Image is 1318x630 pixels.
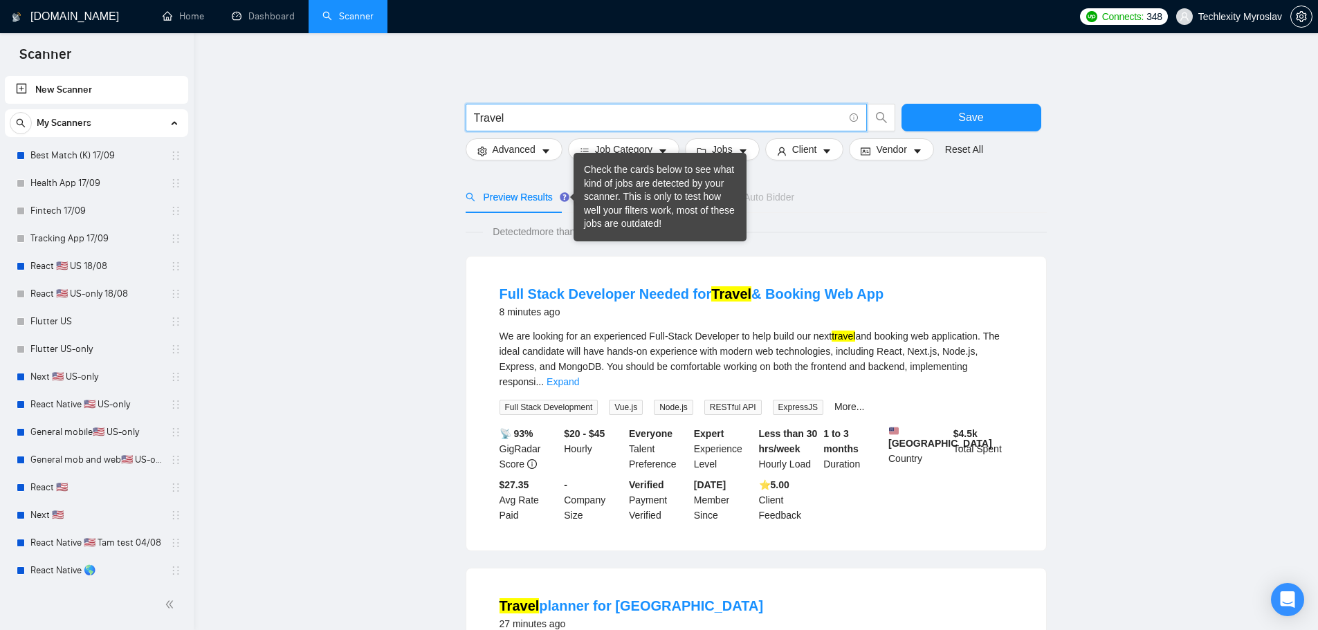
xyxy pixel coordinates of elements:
button: folderJobscaret-down [685,138,760,160]
mark: Travel [711,286,751,302]
a: dashboardDashboard [232,10,295,22]
span: Preview Results [466,192,565,203]
div: Hourly Load [756,426,821,472]
span: user [1180,12,1189,21]
button: setting [1290,6,1312,28]
div: Company Size [561,477,626,523]
a: Full Stack Developer Needed forTravel& Booking Web App [500,286,884,302]
a: React 🇺🇸 [30,474,162,501]
span: holder [170,261,181,272]
span: bars [580,146,589,156]
button: idcardVendorcaret-down [849,138,933,160]
a: React 🇺🇸 US-only 18/08 [30,280,162,308]
a: React Native 🌎 [30,557,162,584]
span: holder [170,178,181,189]
div: Duration [821,426,886,472]
span: holder [170,371,181,382]
button: settingAdvancedcaret-down [466,138,562,160]
a: setting [1290,11,1312,22]
div: Country [886,426,951,472]
span: 348 [1146,9,1162,24]
span: holder [170,233,181,244]
div: Total Spent [951,426,1016,472]
b: $27.35 [500,479,529,490]
span: Auto Bidder [726,192,794,203]
button: Save [901,104,1041,131]
span: setting [477,146,487,156]
a: searchScanner [322,10,374,22]
span: My Scanners [37,109,91,137]
span: caret-down [822,146,832,156]
button: search [10,112,32,134]
span: Full Stack Development [500,400,598,415]
b: $20 - $45 [564,428,605,439]
li: New Scanner [5,76,188,104]
b: [DATE] [694,479,726,490]
b: 📡 93% [500,428,533,439]
span: user [777,146,787,156]
span: Jobs [712,142,733,157]
div: Tooltip anchor [558,191,571,203]
span: Client [792,142,817,157]
mark: travel [832,331,855,342]
span: Job Category [595,142,652,157]
a: Health App 17/09 [30,169,162,197]
a: Next 🇺🇸 US-only [30,363,162,391]
div: Experience Level [691,426,756,472]
a: React Native 🇺🇸 US-only [30,391,162,418]
div: GigRadar Score [497,426,562,472]
div: 8 minutes ago [500,304,884,320]
div: Hourly [561,426,626,472]
div: We are looking for an experienced Full-Stack Developer to help build our next and booking web app... [500,328,1013,389]
div: Avg Rate Paid [497,477,562,523]
div: Payment Verified [626,477,691,523]
span: holder [170,150,181,161]
a: More... [834,401,865,412]
span: holder [170,454,181,465]
span: search [10,118,31,128]
input: Search Freelance Jobs... [474,109,843,127]
div: Talent Preference [626,426,691,472]
span: Vendor [876,142,906,157]
span: idcard [861,146,870,156]
span: Detected more than 10000 results (0.23 seconds) [483,224,707,239]
span: Connects: [1102,9,1144,24]
button: barsJob Categorycaret-down [568,138,679,160]
span: holder [170,482,181,493]
a: React Native 🇺🇸 Tam test 04/08 [30,529,162,557]
a: Flutter US [30,308,162,335]
div: Member Since [691,477,756,523]
span: ExpressJS [773,400,823,415]
span: RESTful API [704,400,762,415]
a: Next 🇺🇸 [30,501,162,529]
span: folder [697,146,706,156]
button: userClientcaret-down [765,138,844,160]
span: info-circle [527,459,537,469]
span: holder [170,537,181,548]
span: holder [170,427,181,438]
span: holder [170,344,181,355]
span: holder [170,316,181,327]
b: $ 4.5k [953,428,978,439]
span: holder [170,510,181,521]
span: holder [170,288,181,299]
span: ... [536,376,544,387]
span: Advanced [493,142,536,157]
a: React 🇺🇸 US 18/08 [30,252,162,280]
span: caret-down [541,146,551,156]
b: Verified [629,479,664,490]
span: holder [170,565,181,576]
span: double-left [165,597,179,611]
img: 🇺🇸 [889,426,899,436]
span: Scanner [8,44,82,73]
span: holder [170,205,181,216]
button: search [868,104,895,131]
div: Check the cards below to see what kind of jobs are detected by your scanner. This is only to test... [584,163,736,231]
a: New Scanner [16,76,177,104]
b: 1 to 3 months [823,428,859,454]
a: General mob and web🇺🇸 US-only - to be done [30,446,162,474]
span: Vue.js [609,400,643,415]
span: search [868,111,895,124]
span: Node.js [654,400,693,415]
span: setting [1291,11,1312,22]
